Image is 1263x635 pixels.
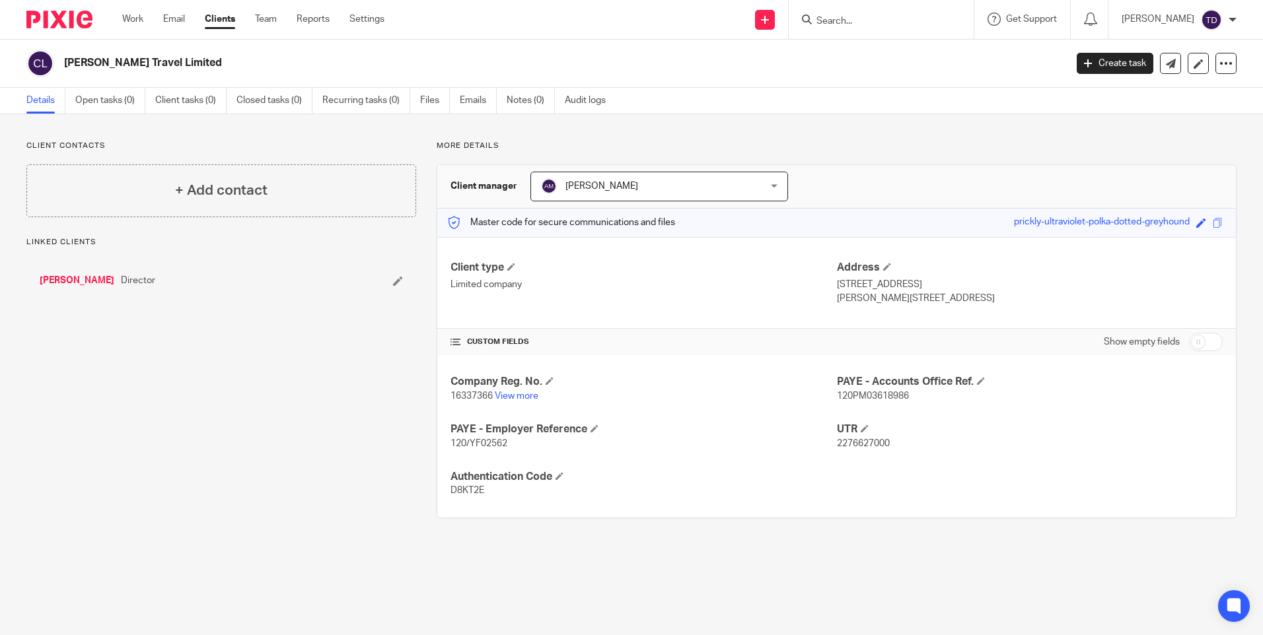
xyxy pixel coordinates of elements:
a: Audit logs [565,88,616,114]
a: Team [255,13,277,26]
img: Pixie [26,11,92,28]
h4: Client type [451,261,836,275]
h4: UTR [837,422,1223,436]
h4: CUSTOM FIELDS [451,337,836,347]
label: Show empty fields [1104,335,1180,349]
a: Clients [205,13,235,26]
a: Client tasks (0) [155,88,227,114]
h4: Address [837,261,1223,275]
input: Search [815,16,934,28]
span: 120PM03618986 [837,391,909,401]
a: Settings [349,13,384,26]
span: 2276627000 [837,439,890,448]
span: [PERSON_NAME] [565,182,638,191]
p: [STREET_ADDRESS] [837,278,1223,291]
span: 120/YF02562 [451,439,507,448]
h4: Authentication Code [451,470,836,484]
a: Files [420,88,450,114]
h4: + Add contact [175,180,268,201]
img: svg%3E [1201,9,1222,30]
h3: Client manager [451,180,517,193]
p: Client contacts [26,141,416,151]
a: Notes (0) [507,88,555,114]
span: D8KT2E [451,486,484,495]
span: Get Support [1006,15,1057,24]
span: Director [121,274,155,287]
h4: PAYE - Employer Reference [451,422,836,436]
a: Create task [1077,53,1153,74]
a: View more [495,391,538,401]
a: Emails [460,88,497,114]
p: More details [437,141,1237,151]
p: Master code for secure communications and files [447,216,675,229]
a: Email [163,13,185,26]
a: Details [26,88,65,114]
span: 16337366 [451,391,493,401]
h4: Company Reg. No. [451,375,836,389]
h2: [PERSON_NAME] Travel Limited [64,56,858,70]
div: prickly-ultraviolet-polka-dotted-greyhound [1014,215,1190,230]
a: Closed tasks (0) [236,88,312,114]
a: Open tasks (0) [75,88,145,114]
a: Work [122,13,143,26]
p: [PERSON_NAME][STREET_ADDRESS] [837,292,1223,305]
p: [PERSON_NAME] [1122,13,1194,26]
a: [PERSON_NAME] [40,274,114,287]
p: Limited company [451,278,836,291]
img: svg%3E [26,50,54,77]
a: Recurring tasks (0) [322,88,410,114]
img: svg%3E [541,178,557,194]
h4: PAYE - Accounts Office Ref. [837,375,1223,389]
a: Reports [297,13,330,26]
p: Linked clients [26,237,416,248]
